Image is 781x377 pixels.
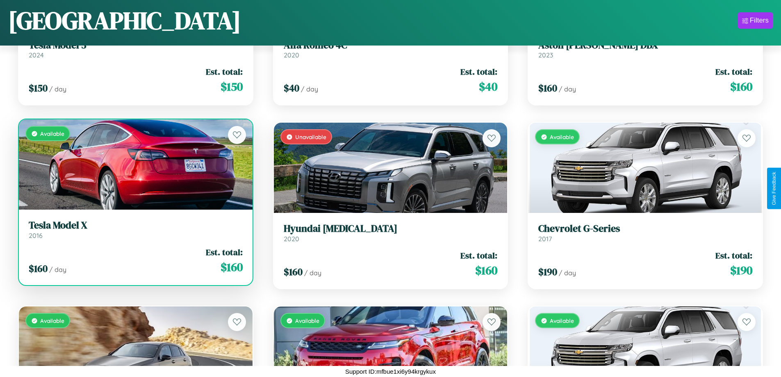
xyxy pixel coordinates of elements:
a: Tesla Model X2016 [29,219,243,240]
h1: [GEOGRAPHIC_DATA] [8,4,241,37]
span: $ 40 [479,78,497,95]
span: $ 160 [475,262,497,279]
span: Est. total: [715,249,752,261]
span: Available [40,317,64,324]
span: Available [40,130,64,137]
span: 2023 [538,51,553,59]
a: Tesla Model 32024 [29,39,243,59]
h3: Aston [PERSON_NAME] DBX [538,39,752,51]
span: 2017 [538,235,552,243]
span: $ 160 [730,78,752,95]
span: $ 150 [221,78,243,95]
span: $ 160 [29,262,48,275]
a: Hyundai [MEDICAL_DATA]2020 [284,223,498,243]
span: / day [49,265,66,274]
span: 2020 [284,51,299,59]
a: Chevrolet G-Series2017 [538,223,752,243]
span: Available [295,317,319,324]
div: Give Feedback [771,172,777,205]
span: / day [559,269,576,277]
span: $ 150 [29,81,48,95]
span: $ 190 [538,265,557,279]
span: Available [550,133,574,140]
button: Filters [738,12,773,29]
span: $ 160 [221,259,243,275]
a: Alfa Romeo 4C2020 [284,39,498,59]
span: 2024 [29,51,44,59]
span: Est. total: [206,246,243,258]
span: / day [304,269,321,277]
h3: Chevrolet G-Series [538,223,752,235]
p: Support ID: mfbue1xi6y94krgykux [345,366,436,377]
span: Est. total: [715,66,752,78]
span: $ 190 [730,262,752,279]
span: Est. total: [206,66,243,78]
span: / day [301,85,318,93]
span: Est. total: [460,66,497,78]
span: $ 160 [284,265,303,279]
span: Est. total: [460,249,497,261]
a: Aston [PERSON_NAME] DBX2023 [538,39,752,59]
h3: Hyundai [MEDICAL_DATA] [284,223,498,235]
span: $ 160 [538,81,557,95]
div: Filters [750,16,769,25]
span: Available [550,317,574,324]
h3: Tesla Model X [29,219,243,231]
span: 2016 [29,231,43,240]
span: 2020 [284,235,299,243]
span: / day [559,85,576,93]
span: / day [49,85,66,93]
span: Unavailable [295,133,326,140]
span: $ 40 [284,81,299,95]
